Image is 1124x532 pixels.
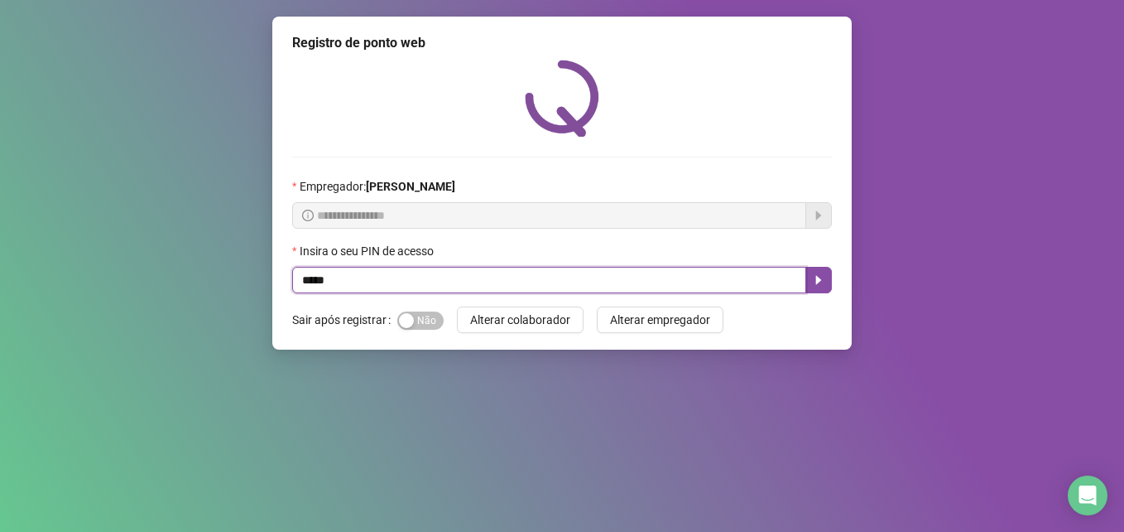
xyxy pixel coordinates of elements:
[470,311,570,329] span: Alterar colaborador
[302,210,314,221] span: info-circle
[292,307,397,333] label: Sair após registrar
[292,33,832,53] div: Registro de ponto web
[300,177,455,196] span: Empregador :
[525,60,599,137] img: QRPoint
[1068,476,1107,515] div: Open Intercom Messenger
[292,242,444,260] label: Insira o seu PIN de acesso
[610,311,710,329] span: Alterar empregador
[597,307,723,333] button: Alterar empregador
[457,307,584,333] button: Alterar colaborador
[366,180,455,193] strong: [PERSON_NAME]
[812,273,825,287] span: caret-right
